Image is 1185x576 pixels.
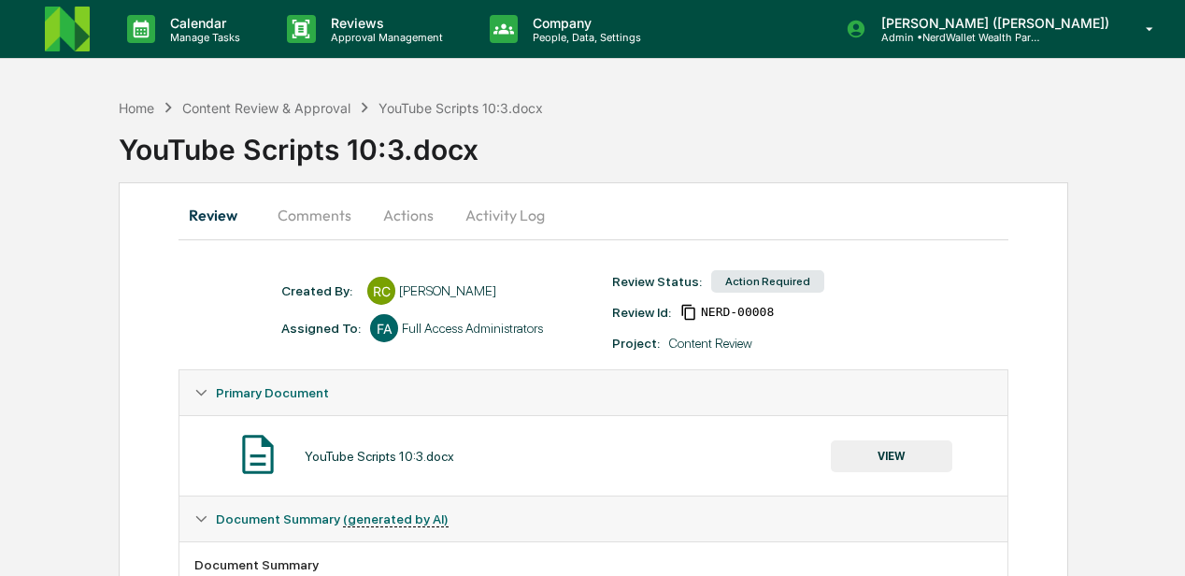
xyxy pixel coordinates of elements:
[366,193,450,238] button: Actions
[263,193,366,238] button: Comments
[119,118,1185,166] div: YouTube Scripts 10:3.docx
[216,511,449,526] span: Document Summary
[343,511,449,527] u: (generated by AI)
[316,31,452,44] p: Approval Management
[831,440,952,472] button: VIEW
[367,277,395,305] div: RC
[1125,514,1176,565] iframe: Open customer support
[402,321,543,336] div: Full Access Administrators
[155,15,250,31] p: Calendar
[179,415,1007,496] div: Primary Document
[518,31,650,44] p: People, Data, Settings
[866,15,1119,31] p: [PERSON_NAME] ([PERSON_NAME])
[612,305,671,320] div: Review Id:
[669,336,752,351] div: Content Review
[235,431,281,478] img: Document Icon
[305,449,454,464] div: YouTube Scripts 10:3.docx
[370,314,398,342] div: FA
[378,100,543,116] div: YouTube Scripts 10:3.docx
[179,497,1007,541] div: Document Summary (generated by AI)
[179,370,1007,415] div: Primary Document
[701,305,774,320] span: 81865b0b-44d2-4c7d-9f08-fbae02bb55ec
[155,31,250,44] p: Manage Tasks
[316,15,452,31] p: Reviews
[450,193,560,238] button: Activity Log
[612,274,702,289] div: Review Status:
[45,7,90,51] img: logo
[399,283,496,298] div: [PERSON_NAME]
[119,100,154,116] div: Home
[178,193,263,238] button: Review
[281,283,358,298] div: Created By: ‎ ‎
[216,385,329,400] span: Primary Document
[518,15,650,31] p: Company
[178,193,1008,238] div: secondary tabs example
[182,100,350,116] div: Content Review & Approval
[711,270,824,293] div: Action Required
[194,557,992,572] div: Document Summary
[612,336,660,351] div: Project:
[281,321,361,336] div: Assigned To:
[866,31,1040,44] p: Admin • NerdWallet Wealth Partners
